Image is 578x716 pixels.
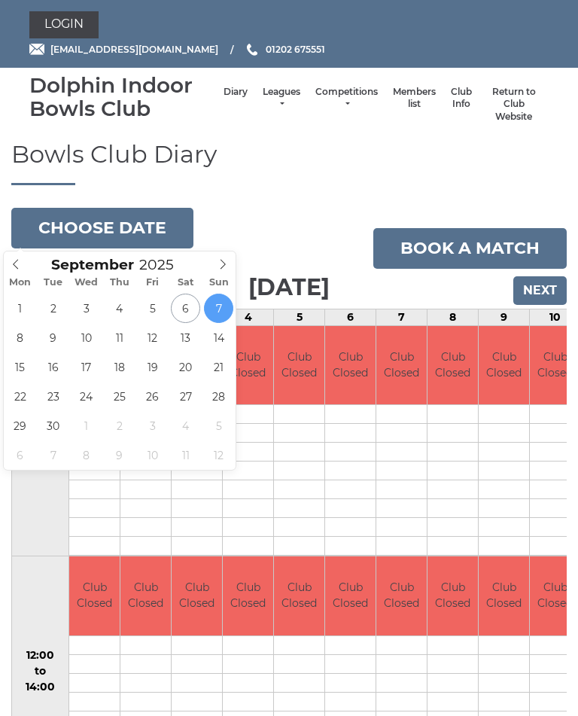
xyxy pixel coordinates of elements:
[105,411,134,440] span: October 2, 2025
[38,440,68,470] span: October 7, 2025
[5,323,35,352] span: September 8, 2025
[134,256,193,273] input: Scroll to increment
[71,294,101,323] span: September 3, 2025
[171,352,200,382] span: September 20, 2025
[136,278,169,288] span: Fri
[138,440,167,470] span: October 10, 2025
[71,352,101,382] span: September 17, 2025
[223,556,273,635] td: Club Closed
[29,74,216,120] div: Dolphin Indoor Bowls Club
[171,440,200,470] span: October 11, 2025
[5,294,35,323] span: September 1, 2025
[204,440,233,470] span: October 12, 2025
[427,556,478,635] td: Club Closed
[315,86,378,111] a: Competitions
[224,86,248,99] a: Diary
[172,556,222,635] td: Club Closed
[38,323,68,352] span: September 9, 2025
[325,309,376,325] td: 6
[71,323,101,352] span: September 10, 2025
[274,309,325,325] td: 5
[120,556,171,635] td: Club Closed
[479,556,529,635] td: Club Closed
[71,411,101,440] span: October 1, 2025
[204,294,233,323] span: September 7, 2025
[223,326,273,405] td: Club Closed
[393,86,436,111] a: Members list
[487,86,541,123] a: Return to Club Website
[171,411,200,440] span: October 4, 2025
[204,382,233,411] span: September 28, 2025
[51,258,134,273] span: Scroll to increment
[479,309,530,325] td: 9
[29,42,218,56] a: Email [EMAIL_ADDRESS][DOMAIN_NAME]
[325,326,376,405] td: Club Closed
[5,352,35,382] span: September 15, 2025
[204,411,233,440] span: October 5, 2025
[274,326,324,405] td: Club Closed
[169,278,202,288] span: Sat
[103,278,136,288] span: Thu
[138,294,167,323] span: September 5, 2025
[513,276,567,305] input: Next
[171,294,200,323] span: September 6, 2025
[247,44,257,56] img: Phone us
[50,44,218,55] span: [EMAIL_ADDRESS][DOMAIN_NAME]
[325,556,376,635] td: Club Closed
[138,352,167,382] span: September 19, 2025
[451,86,472,111] a: Club Info
[204,352,233,382] span: September 21, 2025
[376,326,427,405] td: Club Closed
[4,278,37,288] span: Mon
[105,294,134,323] span: September 4, 2025
[171,382,200,411] span: September 27, 2025
[11,208,193,248] button: Choose date
[29,44,44,55] img: Email
[373,228,567,269] a: Book a match
[223,309,274,325] td: 4
[427,309,479,325] td: 8
[138,382,167,411] span: September 26, 2025
[263,86,300,111] a: Leagues
[171,323,200,352] span: September 13, 2025
[37,278,70,288] span: Tue
[427,326,478,405] td: Club Closed
[204,323,233,352] span: September 14, 2025
[5,411,35,440] span: September 29, 2025
[38,382,68,411] span: September 23, 2025
[266,44,325,55] span: 01202 675551
[5,440,35,470] span: October 6, 2025
[105,323,134,352] span: September 11, 2025
[38,352,68,382] span: September 16, 2025
[138,323,167,352] span: September 12, 2025
[38,411,68,440] span: September 30, 2025
[105,440,134,470] span: October 9, 2025
[11,141,567,184] h1: Bowls Club Diary
[138,411,167,440] span: October 3, 2025
[376,309,427,325] td: 7
[202,278,236,288] span: Sun
[105,382,134,411] span: September 25, 2025
[71,440,101,470] span: October 8, 2025
[245,42,325,56] a: Phone us 01202 675551
[38,294,68,323] span: September 2, 2025
[29,11,99,38] a: Login
[274,556,324,635] td: Club Closed
[70,278,103,288] span: Wed
[69,556,120,635] td: Club Closed
[479,326,529,405] td: Club Closed
[105,352,134,382] span: September 18, 2025
[5,382,35,411] span: September 22, 2025
[71,382,101,411] span: September 24, 2025
[376,556,427,635] td: Club Closed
